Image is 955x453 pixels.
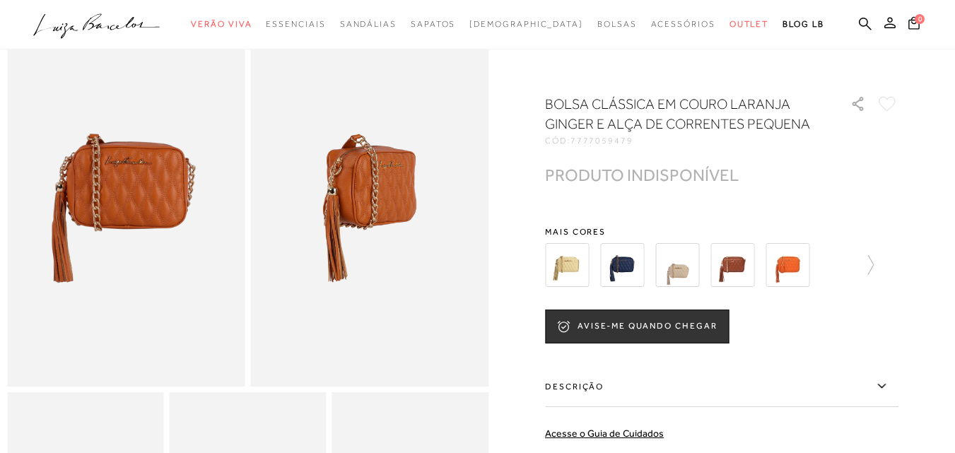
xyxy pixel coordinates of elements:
span: Sapatos [411,19,455,29]
a: noSubCategoriesText [469,11,583,37]
div: PRODUTO INDISPONÍVEL [545,167,739,182]
a: categoryNavScreenReaderText [651,11,715,37]
img: BOLSA CLÁSSICA EM COURO LARANJA E ALÇA DE CORRENTES PEQUENA [766,243,809,287]
span: Acessórios [651,19,715,29]
span: 0 [915,14,925,24]
img: BOLSA CLÁSSICA EM COURO AMARELO PALHA E ALÇA DE CORRENTES PEQUENA [545,243,589,287]
img: image [251,30,489,387]
img: BOLSA CLÁSSICA EM COURO CARAMELO E ALÇA DE CORRENTES PEQUENA [710,243,754,287]
a: categoryNavScreenReaderText [191,11,252,37]
a: categoryNavScreenReaderText [340,11,397,37]
div: CÓD: [545,136,828,145]
a: BLOG LB [783,11,824,37]
span: 7777059479 [570,136,633,146]
img: image [7,30,245,387]
a: categoryNavScreenReaderText [597,11,637,37]
button: AVISE-ME QUANDO CHEGAR [545,310,729,343]
span: Mais cores [545,228,898,236]
span: BLOG LB [783,19,824,29]
span: Sandálias [340,19,397,29]
a: Acesse o Guia de Cuidados [545,428,664,439]
a: categoryNavScreenReaderText [411,11,455,37]
span: Outlet [730,19,769,29]
img: BOLSA CLÁSSICA EM COURO BEGE NATA E ALÇA DE CORRENTES PEQUENA [655,243,699,287]
a: categoryNavScreenReaderText [730,11,769,37]
h1: BOLSA CLÁSSICA EM COURO LARANJA GINGER E ALÇA DE CORRENTES PEQUENA [545,94,810,134]
span: [DEMOGRAPHIC_DATA] [469,19,583,29]
button: 0 [904,16,924,35]
span: Bolsas [597,19,637,29]
img: BOLSA CLÁSSICA EM COURO AZUL ATLÂNTICO E ALÇA DE CORRENTES PEQUENA [600,243,644,287]
a: categoryNavScreenReaderText [266,11,325,37]
span: Verão Viva [191,19,252,29]
label: Descrição [545,366,898,407]
span: Essenciais [266,19,325,29]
